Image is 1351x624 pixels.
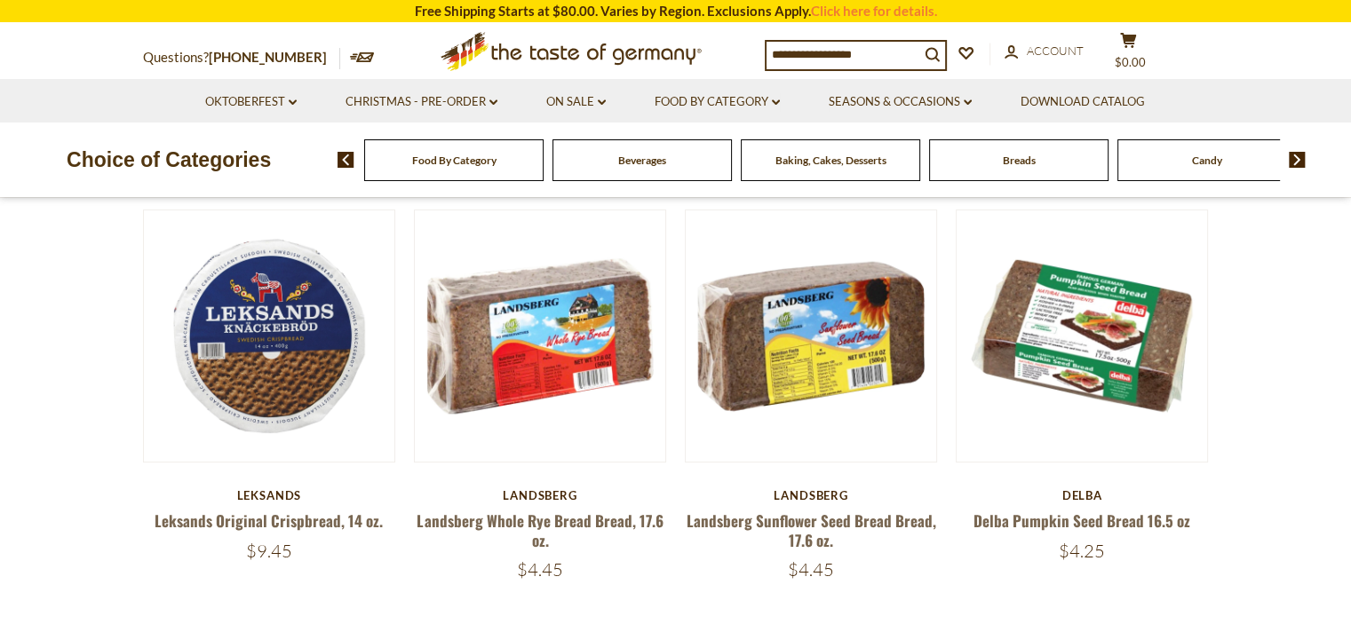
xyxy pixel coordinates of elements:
div: Leksands [143,488,396,502]
button: $0.00 [1102,32,1156,76]
img: next arrow [1289,152,1306,168]
span: $4.45 [788,558,834,581]
a: Account [1005,42,1084,61]
a: Food By Category [412,154,497,167]
img: Landsberg Whole Rye Bread Bread, 17.6 oz. [415,210,666,462]
a: Beverages [618,154,666,167]
img: Leksands Original Crispbread, 14 oz. [144,210,395,462]
img: previous arrow [338,152,354,168]
a: On Sale [546,92,606,112]
span: $4.45 [517,558,563,581]
a: Landsberg Whole Rye Bread Bread, 17.6 oz. [417,509,663,550]
a: Food By Category [655,92,780,112]
a: Delba Pumpkin Seed Bread 16.5 oz [974,509,1190,532]
a: Breads [1003,154,1036,167]
a: Candy [1192,154,1222,167]
div: Landsberg [414,488,667,502]
img: Landsberg Sunflower Seed Bread Bread, 17.6 oz. [686,210,937,462]
a: Click here for details. [811,3,937,19]
a: Download Catalog [1021,92,1145,112]
a: Leksands Original Crispbread, 14 oz. [155,509,383,532]
span: $9.45 [246,540,292,562]
span: $0.00 [1115,55,1146,69]
div: Delba [956,488,1209,502]
a: Seasons & Occasions [829,92,972,112]
a: [PHONE_NUMBER] [209,49,327,65]
span: Account [1027,43,1084,58]
a: Christmas - PRE-ORDER [346,92,497,112]
p: Questions? [143,46,340,69]
a: Oktoberfest [205,92,297,112]
a: Landsberg Sunflower Seed Bread Bread, 17.6 oz. [687,509,936,550]
img: Delba Pumpkin Seed Bread 16.5 oz [957,210,1208,462]
span: $4.25 [1059,540,1105,562]
a: Baking, Cakes, Desserts [775,154,886,167]
div: Landsberg [685,488,938,502]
